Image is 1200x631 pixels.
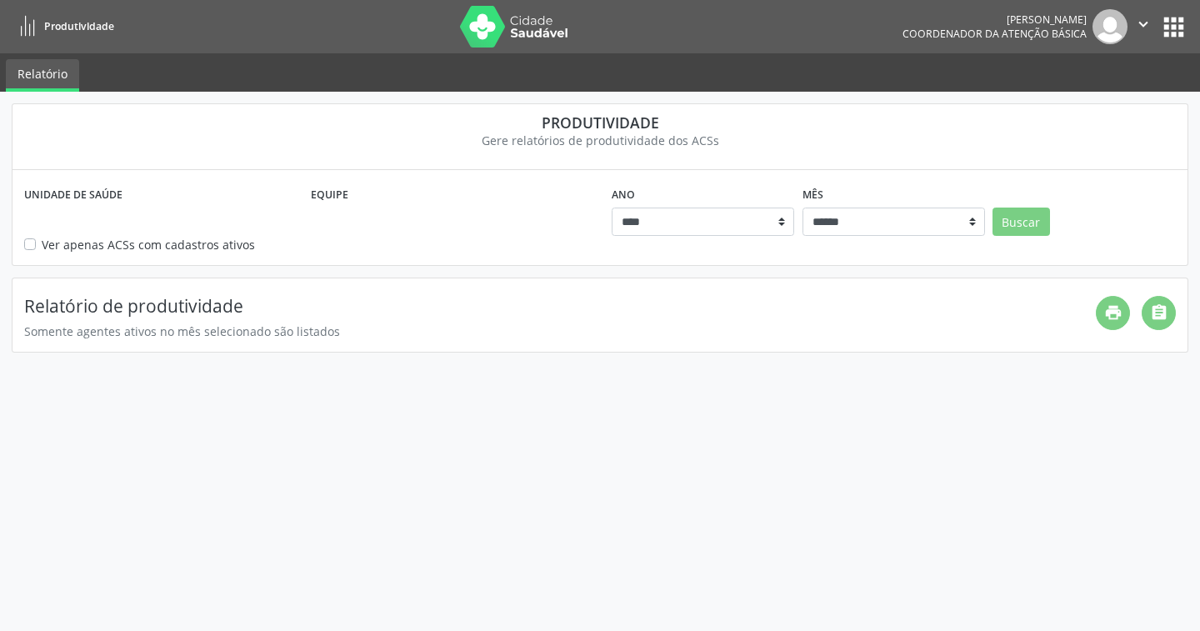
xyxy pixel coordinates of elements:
i:  [1134,15,1152,33]
button:  [1127,9,1159,44]
button: apps [1159,13,1188,42]
div: Produtividade [24,113,1176,132]
label: Ver apenas ACSs com cadastros ativos [42,236,255,253]
span: Coordenador da Atenção Básica [902,27,1087,41]
span: Produtividade [44,19,114,33]
label: Equipe [311,182,348,208]
div: Somente agentes ativos no mês selecionado são listados [24,323,1096,340]
div: [PERSON_NAME] [902,13,1087,27]
button: Buscar [992,208,1050,236]
label: Ano [612,182,635,208]
div: Gere relatórios de produtividade dos ACSs [24,132,1176,149]
h4: Relatório de produtividade [24,296,1096,317]
img: img [1092,9,1127,44]
a: Relatório [6,59,79,92]
label: Mês [802,182,823,208]
label: Unidade de saúde [24,182,122,208]
a: Produtividade [12,13,114,40]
